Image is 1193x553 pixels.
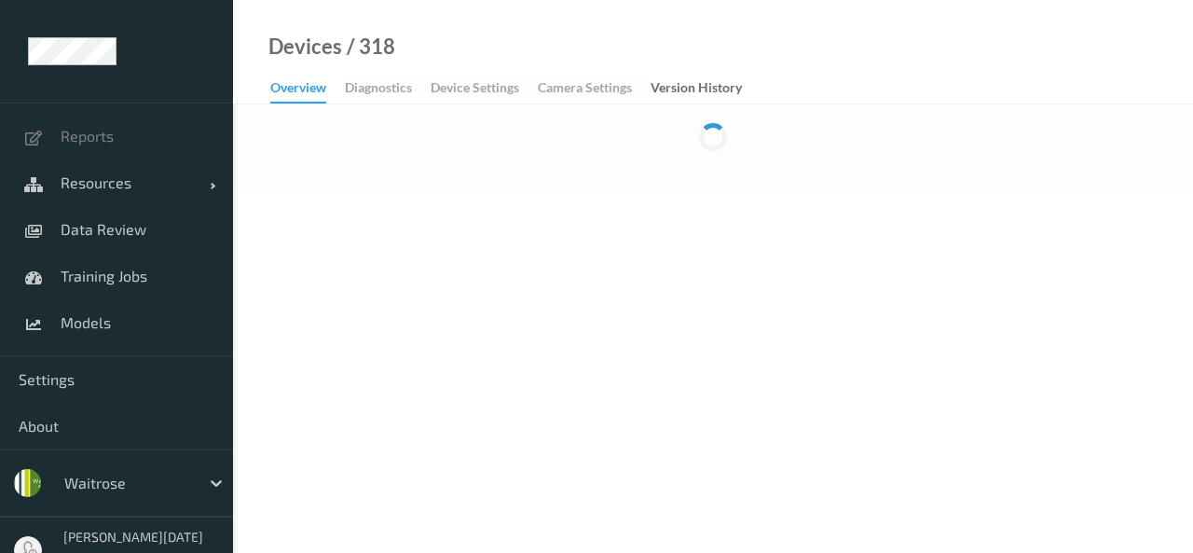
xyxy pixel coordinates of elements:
a: Overview [270,76,345,104]
div: Overview [270,78,326,104]
a: Devices [268,37,342,56]
a: Version History [651,76,761,102]
div: Version History [651,78,742,102]
div: / 318 [342,37,395,56]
